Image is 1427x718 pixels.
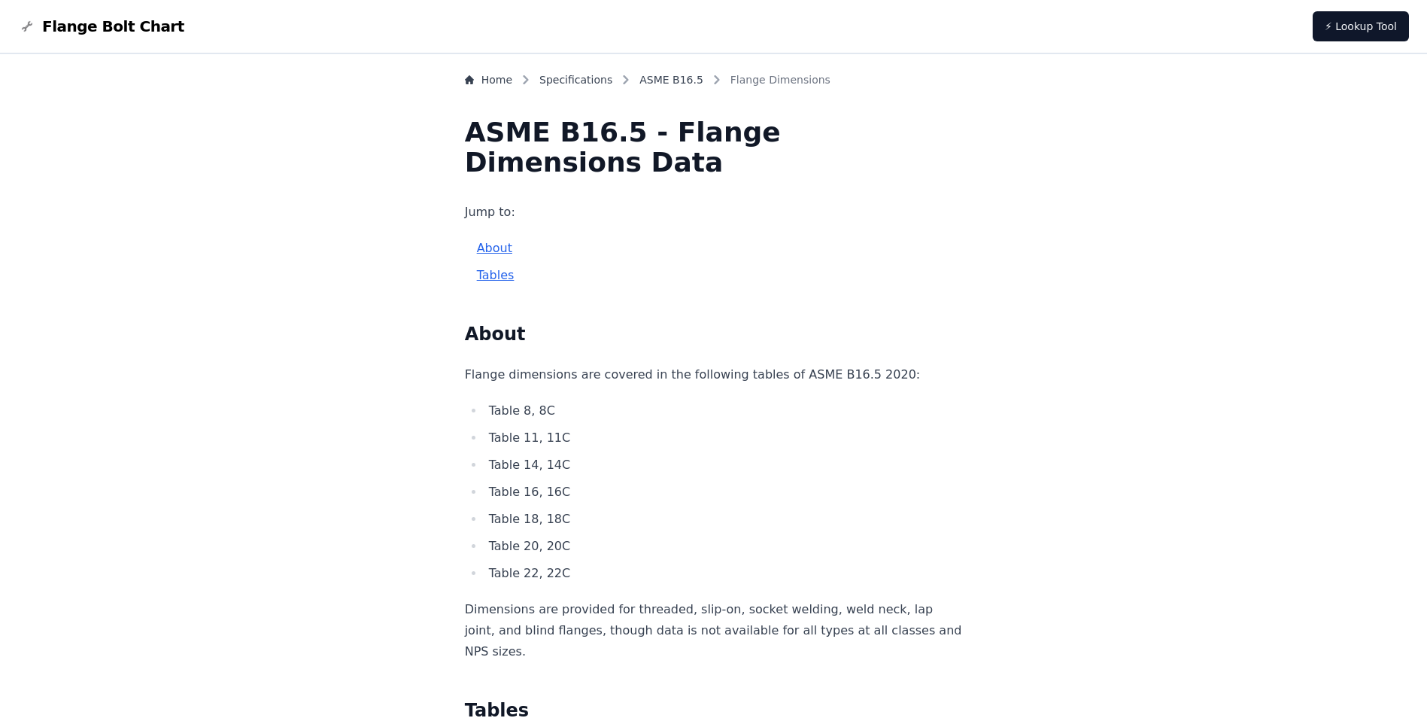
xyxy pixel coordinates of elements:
li: Table 18, 18C [484,509,963,530]
a: Home [465,72,512,87]
a: ASME B16.5 [639,72,703,87]
a: ⚡ Lookup Tool [1313,11,1409,41]
li: Table 8, 8C [484,400,963,421]
li: Table 20, 20C [484,536,963,557]
h2: About [465,322,963,346]
li: Table 16, 16C [484,482,963,503]
p: Flange dimensions are covered in the following tables of ASME B16.5 2020: [465,364,963,385]
li: Table 11, 11C [484,427,963,449]
nav: Breadcrumb [465,72,963,93]
span: Flange Dimensions [730,72,830,87]
p: Jump to: [465,202,963,223]
h1: ASME B16.5 - Flange Dimensions Data [465,117,963,178]
p: Dimensions are provided for threaded, slip-on, socket welding, weld neck, lap joint, and blind fl... [465,599,963,662]
li: Table 22, 22C [484,563,963,584]
span: Flange Bolt Chart [42,16,184,37]
img: Flange Bolt Chart Logo [18,17,36,35]
a: Specifications [539,72,612,87]
a: Tables [477,268,515,282]
li: Table 14, 14C [484,455,963,476]
a: Flange Bolt Chart LogoFlange Bolt Chart [18,16,184,37]
a: About [477,241,512,255]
